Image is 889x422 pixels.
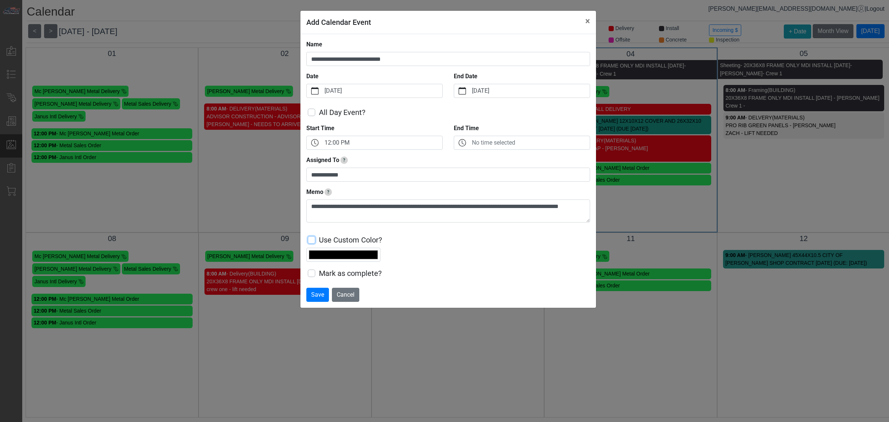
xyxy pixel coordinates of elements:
button: calendar [307,84,323,98]
strong: Memo [306,188,323,195]
label: All Day Event? [319,107,365,118]
button: calendar [454,84,470,98]
strong: Date [306,73,319,80]
strong: End Time [454,125,479,132]
span: Track who this date is assigned to this date - delviery driver, install crew, etc [340,156,348,164]
span: Notes or Instructions for date - ex. 'Date was rescheduled by vendor' [324,188,332,196]
button: clock [454,136,470,149]
label: 12:00 PM [323,136,442,149]
svg: calendar [459,87,466,95]
span: Save [311,291,324,298]
button: Save [306,288,329,302]
strong: End Date [454,73,477,80]
label: No time selected [470,136,590,149]
svg: clock [311,139,319,146]
label: [DATE] [470,84,590,98]
button: Cancel [332,288,359,302]
strong: Start Time [306,125,334,132]
strong: Assigned To [306,156,339,164]
svg: clock [459,139,466,146]
label: Use Custom Color? [319,234,382,245]
svg: calendar [311,87,319,95]
strong: Name [306,41,322,48]
h5: Add Calendar Event [306,17,371,28]
button: clock [307,136,323,149]
label: Mark as complete? [319,268,382,279]
label: [DATE] [323,84,442,98]
button: Close [579,11,596,32]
